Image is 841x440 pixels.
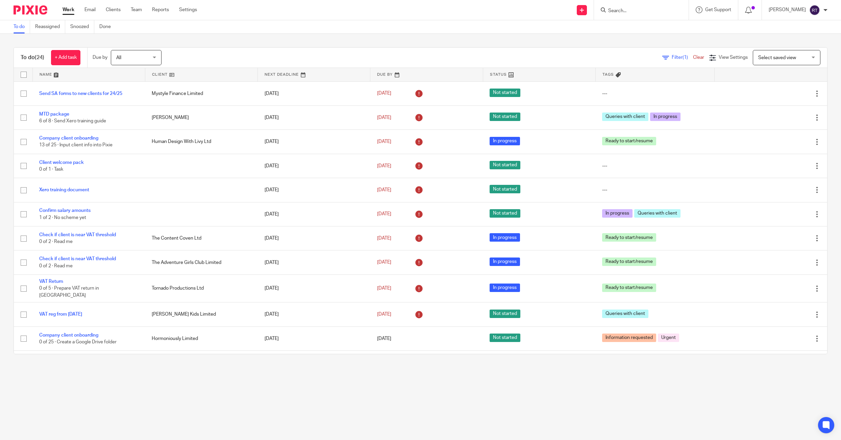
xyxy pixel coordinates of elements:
a: Clear [693,55,704,60]
td: Hormoniously Limited [145,326,257,350]
td: Thirty Five The Studio Ltd [145,351,257,375]
span: 0 of 2 · Read me [39,264,73,268]
a: Company client onboarding [39,136,98,141]
span: Queries with client [602,113,648,121]
a: Confirm salary amounts [39,208,91,213]
div: --- [602,90,708,97]
span: In progress [490,137,520,145]
span: In progress [490,233,520,242]
span: Not started [490,161,520,169]
a: Team [131,6,142,13]
a: Client welcome pack [39,160,84,165]
span: Not started [490,209,520,218]
span: [DATE] [377,139,391,144]
td: [DATE] [258,178,370,202]
span: Ready to start/resume [602,233,656,242]
span: Not started [490,113,520,121]
h1: To do [21,54,44,61]
span: Not started [490,334,520,342]
td: Human Design With Livy Ltd [145,130,257,154]
span: Tags [602,73,614,76]
td: [DATE] [258,274,370,302]
div: --- [602,163,708,169]
span: 6 of 8 · Send Xero training guide [39,119,106,123]
span: In progress [602,209,633,218]
a: Settings [179,6,197,13]
a: VAT reg from [DATE] [39,312,82,317]
a: Email [84,6,96,13]
td: Tornado Productions Ltd [145,274,257,302]
a: Send SA forms to new clients for 24/25 [39,91,122,96]
a: VAT Return [39,279,63,284]
a: + Add task [51,50,80,65]
span: Information requested [602,334,656,342]
td: [DATE] [258,105,370,129]
span: Ready to start/resume [602,137,656,145]
span: Ready to start/resume [602,258,656,266]
a: To do [14,20,30,33]
span: (1) [683,55,688,60]
span: View Settings [719,55,748,60]
a: Company client onboarding [39,333,98,338]
span: [DATE] [377,91,391,96]
p: [PERSON_NAME] [769,6,806,13]
span: Queries with client [634,209,681,218]
span: All [116,55,121,60]
td: The Adventure Girls Club Limited [145,250,257,274]
span: Ready to start/resume [602,284,656,292]
span: In progress [490,284,520,292]
td: [DATE] [258,326,370,350]
span: [DATE] [377,164,391,168]
td: [DATE] [258,302,370,326]
td: [DATE] [258,130,370,154]
span: [DATE] [377,115,391,120]
span: Filter [672,55,693,60]
span: Queries with client [602,310,648,318]
a: Clients [106,6,121,13]
span: 0 of 2 · Read me [39,239,73,244]
span: Select saved view [758,55,796,60]
span: 0 of 25 · Create a Google Drive folder [39,340,117,344]
span: [DATE] [377,312,391,317]
span: 0 of 1 · Task [39,167,63,172]
a: Reports [152,6,169,13]
span: Not started [490,89,520,97]
span: [DATE] [377,188,391,192]
span: In progress [490,258,520,266]
a: Check if client is near VAT threshold [39,256,116,261]
a: MTD package [39,112,69,117]
p: Due by [93,54,107,61]
td: [DATE] [258,81,370,105]
td: [DATE] [258,154,370,178]
input: Search [608,8,668,14]
td: [PERSON_NAME] [145,105,257,129]
a: Work [63,6,74,13]
div: --- [602,187,708,193]
span: [DATE] [377,336,391,341]
span: 0 of 5 · Prepare VAT return in [GEOGRAPHIC_DATA] [39,286,99,298]
span: 13 of 25 · Input client info into Pixie [39,143,113,148]
img: svg%3E [809,5,820,16]
span: (24) [35,55,44,60]
a: Snoozed [70,20,94,33]
span: Get Support [705,7,731,12]
span: Urgent [658,334,679,342]
td: [DATE] [258,250,370,274]
span: [DATE] [377,236,391,241]
td: [DATE] [258,226,370,250]
a: Done [99,20,116,33]
td: [DATE] [258,202,370,226]
span: Not started [490,185,520,193]
td: [PERSON_NAME] Kids Limited [145,302,257,326]
a: Reassigned [35,20,65,33]
td: Mystyle Finance Limited [145,81,257,105]
td: [DATE] [258,351,370,375]
img: Pixie [14,5,47,15]
span: In progress [650,113,681,121]
a: Check if client is near VAT threshold [39,233,116,237]
td: The Content Coven Ltd [145,226,257,250]
span: [DATE] [377,260,391,265]
span: 1 of 2 · No scheme yet [39,215,86,220]
span: [DATE] [377,286,391,291]
span: Not started [490,310,520,318]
